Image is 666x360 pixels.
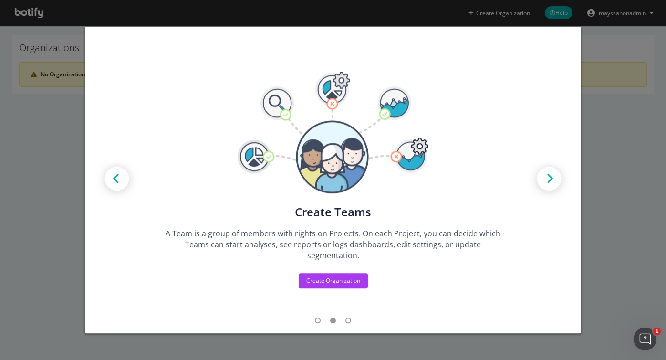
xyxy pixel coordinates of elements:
div: Create Organization [306,276,360,285]
iframe: Intercom live chat [634,328,656,350]
div: modal [85,27,581,333]
img: Prev arrow [95,158,138,201]
div: A Team is a group of members with rights on Projects. On each Project, you can decide which Teams... [163,228,503,261]
img: Tutorial [238,72,428,193]
button: Create Organization [299,273,368,288]
img: Next arrow [528,158,571,201]
div: Create Teams [163,205,503,219]
span: 1 [653,328,661,335]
